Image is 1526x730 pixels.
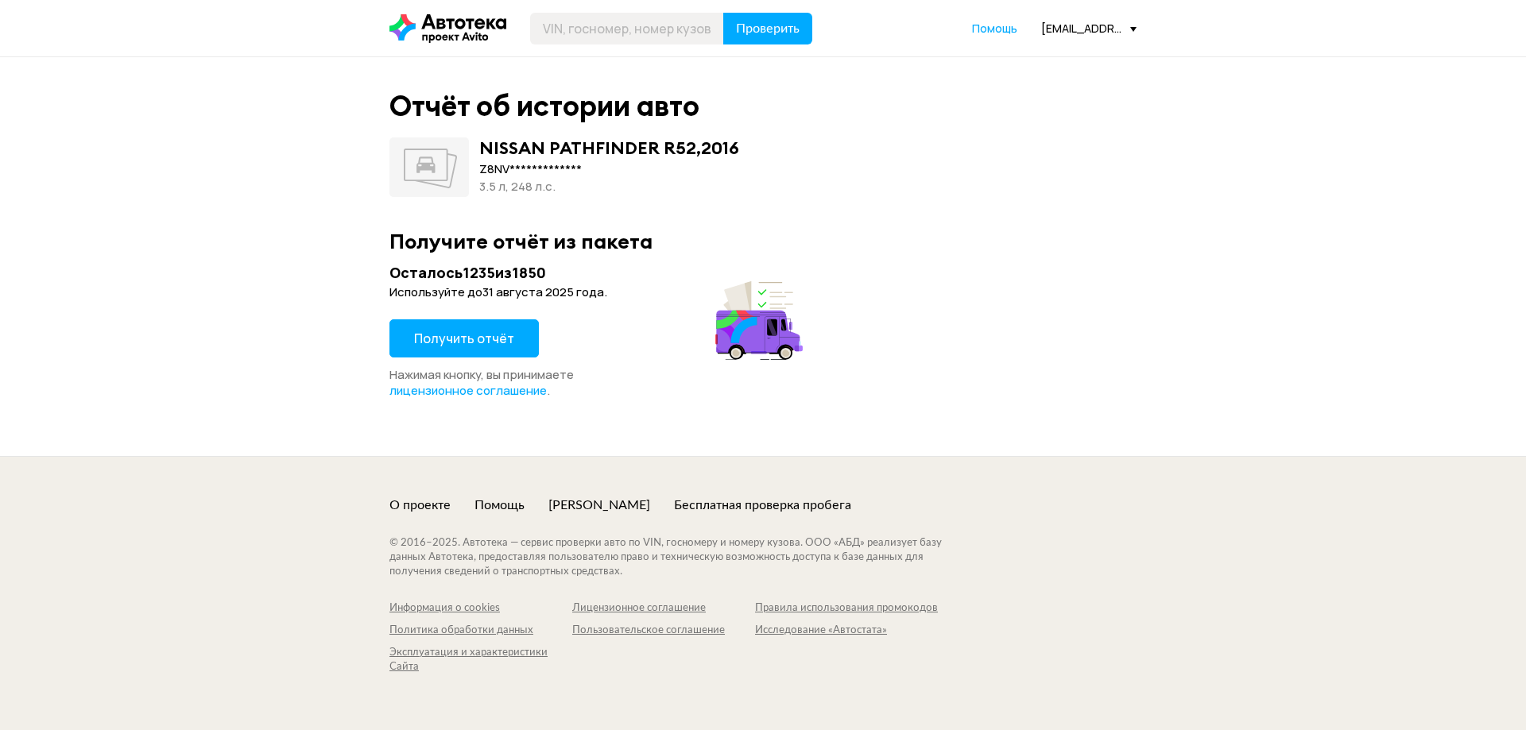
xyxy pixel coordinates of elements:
[972,21,1017,37] a: Помощь
[572,624,755,638] a: Пользовательское соглашение
[414,330,514,347] span: Получить отчёт
[723,13,812,44] button: Проверить
[389,263,808,283] div: Осталось 1235 из 1850
[389,536,974,579] div: © 2016– 2025 . Автотека — сервис проверки авто по VIN, госномеру и номеру кузова. ООО «АБД» реали...
[389,601,572,616] a: Информация о cookies
[479,137,739,158] div: NISSAN PATHFINDER R52 , 2016
[389,496,451,514] a: О проекте
[389,229,1137,253] div: Получите отчёт из пакета
[389,646,572,674] a: Эксплуатация и характеристики Сайта
[755,601,938,616] a: Правила использования промокодов
[755,624,938,638] a: Исследование «Автостата»
[548,496,650,514] a: [PERSON_NAME]
[1041,21,1137,36] div: [EMAIL_ADDRESS][DOMAIN_NAME]
[572,601,755,616] a: Лицензионное соглашение
[530,13,724,44] input: VIN, госномер, номер кузова
[736,22,800,35] span: Проверить
[389,89,699,123] div: Отчёт об истории авто
[674,496,851,514] a: Бесплатная проверка пробега
[479,178,739,195] div: 3.5 л, 248 л.c.
[389,383,547,399] a: лицензионное соглашение
[389,284,808,300] div: Используйте до 31 августа 2025 года .
[972,21,1017,36] span: Помощь
[389,366,574,399] span: Нажимая кнопку, вы принимаете .
[389,624,572,638] a: Политика обработки данных
[474,496,525,514] a: Помощь
[389,382,547,399] span: лицензионное соглашение
[389,319,539,357] button: Получить отчёт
